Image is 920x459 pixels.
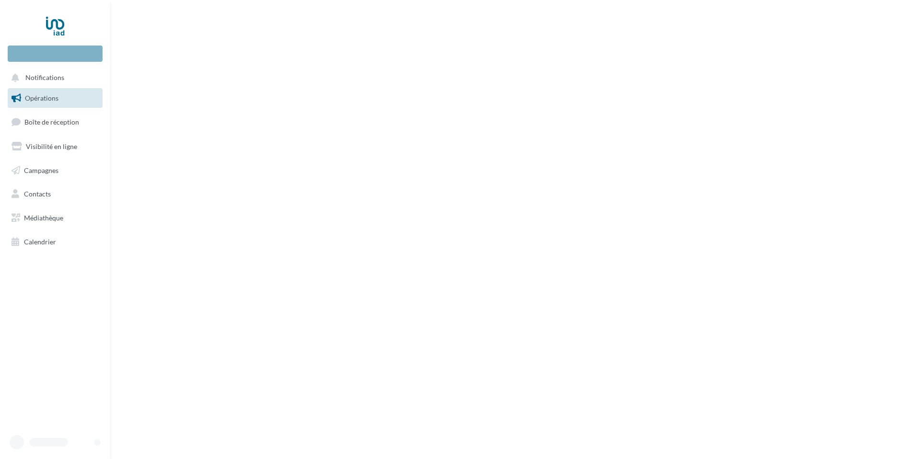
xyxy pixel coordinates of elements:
[24,214,63,222] span: Médiathèque
[25,94,58,102] span: Opérations
[6,184,104,204] a: Contacts
[24,118,79,126] span: Boîte de réception
[6,208,104,228] a: Médiathèque
[6,88,104,108] a: Opérations
[6,232,104,252] a: Calendrier
[6,112,104,132] a: Boîte de réception
[25,74,64,82] span: Notifications
[24,190,51,198] span: Contacts
[6,161,104,181] a: Campagnes
[24,238,56,246] span: Calendrier
[26,142,77,150] span: Visibilité en ligne
[24,166,58,174] span: Campagnes
[6,137,104,157] a: Visibilité en ligne
[8,46,103,62] div: Nouvelle campagne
